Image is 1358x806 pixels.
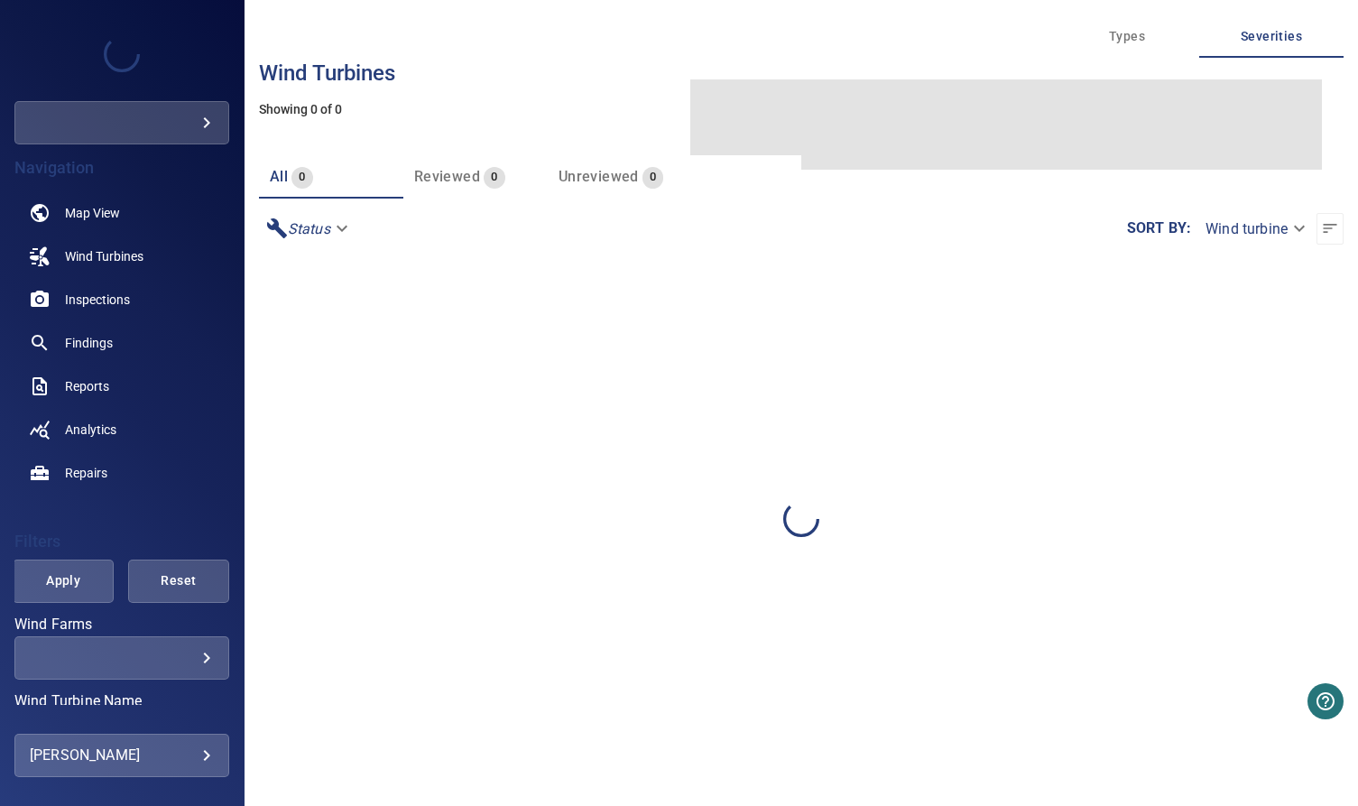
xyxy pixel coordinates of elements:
[1210,25,1333,48] span: Severities
[14,617,229,632] label: Wind Farms
[1316,213,1344,245] button: Sort list from newest to oldest
[65,291,130,309] span: Inspections
[14,365,229,408] a: reports noActive
[291,167,312,188] span: 0
[14,694,229,709] label: Wind Turbine Name
[270,168,288,185] span: all
[151,570,207,592] span: Reset
[1191,213,1316,245] div: Wind turbine
[65,204,120,222] span: Map View
[259,213,359,245] div: Status
[14,235,229,278] a: windturbines noActive
[65,464,107,482] span: Repairs
[14,101,229,144] div: kompact
[14,321,229,365] a: findings noActive
[1127,221,1191,236] label: Sort by :
[484,167,504,188] span: 0
[35,570,91,592] span: Apply
[14,636,229,680] div: Wind Farms
[65,377,109,395] span: Reports
[559,168,639,185] span: Unreviewed
[30,741,214,770] div: [PERSON_NAME]
[65,247,143,265] span: Wind Turbines
[1066,25,1188,48] span: Types
[13,560,114,603] button: Apply
[14,451,229,495] a: repairs noActive
[14,191,229,235] a: map noActive
[14,533,229,551] h4: Filters
[259,103,1344,116] h5: Showing 0 of 0
[14,159,229,177] h4: Navigation
[128,560,229,603] button: Reset
[414,168,480,185] span: Reviewed
[65,421,116,439] span: Analytics
[14,278,229,321] a: inspections noActive
[65,334,113,352] span: Findings
[259,61,1344,85] h3: Wind turbines
[14,408,229,451] a: analytics noActive
[288,220,330,237] em: Status
[642,167,663,188] span: 0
